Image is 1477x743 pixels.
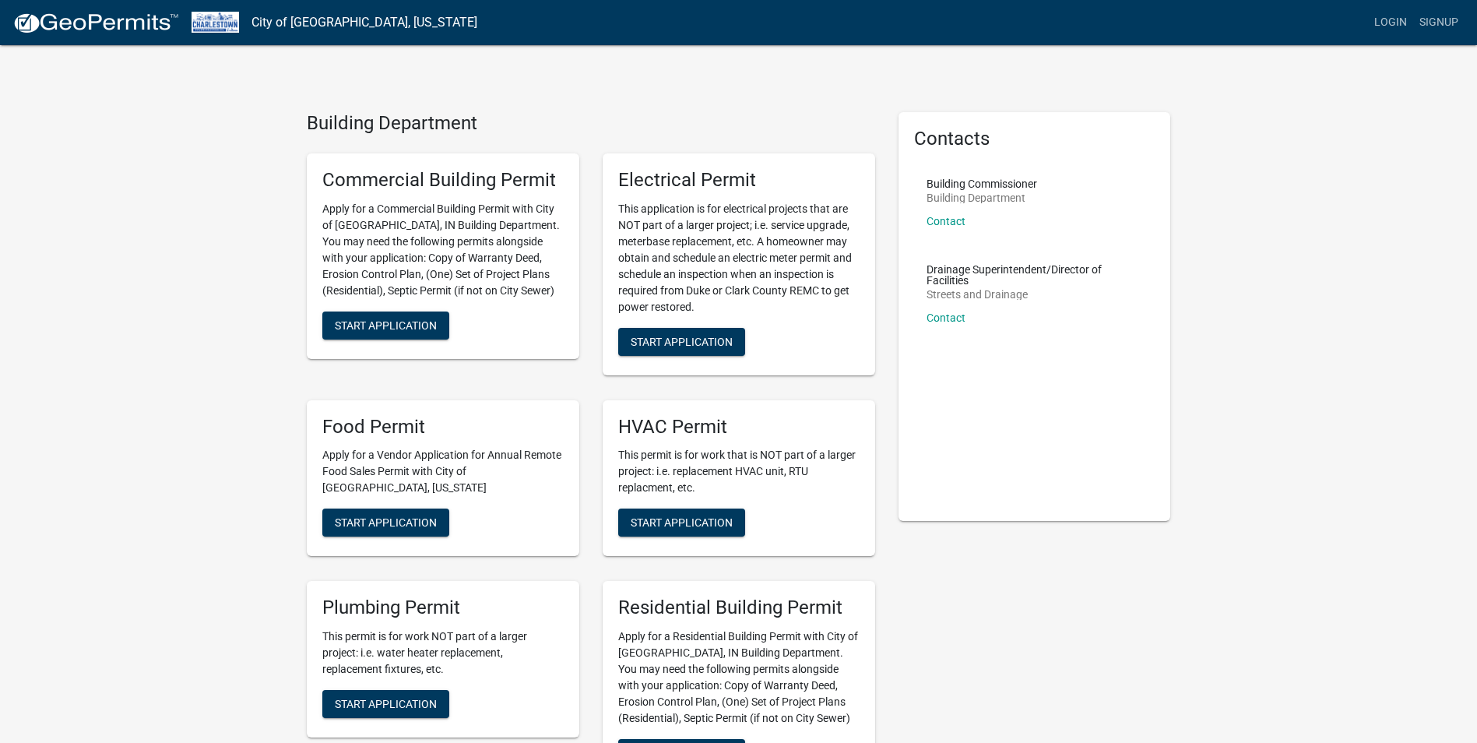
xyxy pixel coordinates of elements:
[927,289,1143,300] p: Streets and Drainage
[1413,8,1465,37] a: Signup
[631,516,733,529] span: Start Application
[927,312,965,324] a: Contact
[927,192,1037,203] p: Building Department
[322,416,564,438] h5: Food Permit
[927,264,1143,286] p: Drainage Superintendent/Director of Facilities
[618,629,860,727] p: Apply for a Residential Building Permit with City of [GEOGRAPHIC_DATA], IN Building Department. Y...
[192,12,239,33] img: City of Charlestown, Indiana
[618,597,860,619] h5: Residential Building Permit
[322,629,564,678] p: This permit is for work NOT part of a larger project: i.e. water heater replacement, replacement ...
[322,690,449,718] button: Start Application
[322,169,564,192] h5: Commercial Building Permit
[927,178,1037,189] p: Building Commissioner
[335,319,437,331] span: Start Application
[322,597,564,619] h5: Plumbing Permit
[251,9,477,36] a: City of [GEOGRAPHIC_DATA], [US_STATE]
[322,447,564,496] p: Apply for a Vendor Application for Annual Remote Food Sales Permit with City of [GEOGRAPHIC_DATA]...
[322,509,449,537] button: Start Application
[631,335,733,347] span: Start Application
[618,328,745,356] button: Start Application
[618,169,860,192] h5: Electrical Permit
[335,516,437,529] span: Start Application
[618,416,860,438] h5: HVAC Permit
[927,215,965,227] a: Contact
[335,698,437,710] span: Start Application
[1368,8,1413,37] a: Login
[618,509,745,537] button: Start Application
[618,201,860,315] p: This application is for electrical projects that are NOT part of a larger project; i.e. service u...
[322,201,564,299] p: Apply for a Commercial Building Permit with City of [GEOGRAPHIC_DATA], IN Building Department. Yo...
[307,112,875,135] h4: Building Department
[914,128,1155,150] h5: Contacts
[322,312,449,340] button: Start Application
[618,447,860,496] p: This permit is for work that is NOT part of a larger project: i.e. replacement HVAC unit, RTU rep...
